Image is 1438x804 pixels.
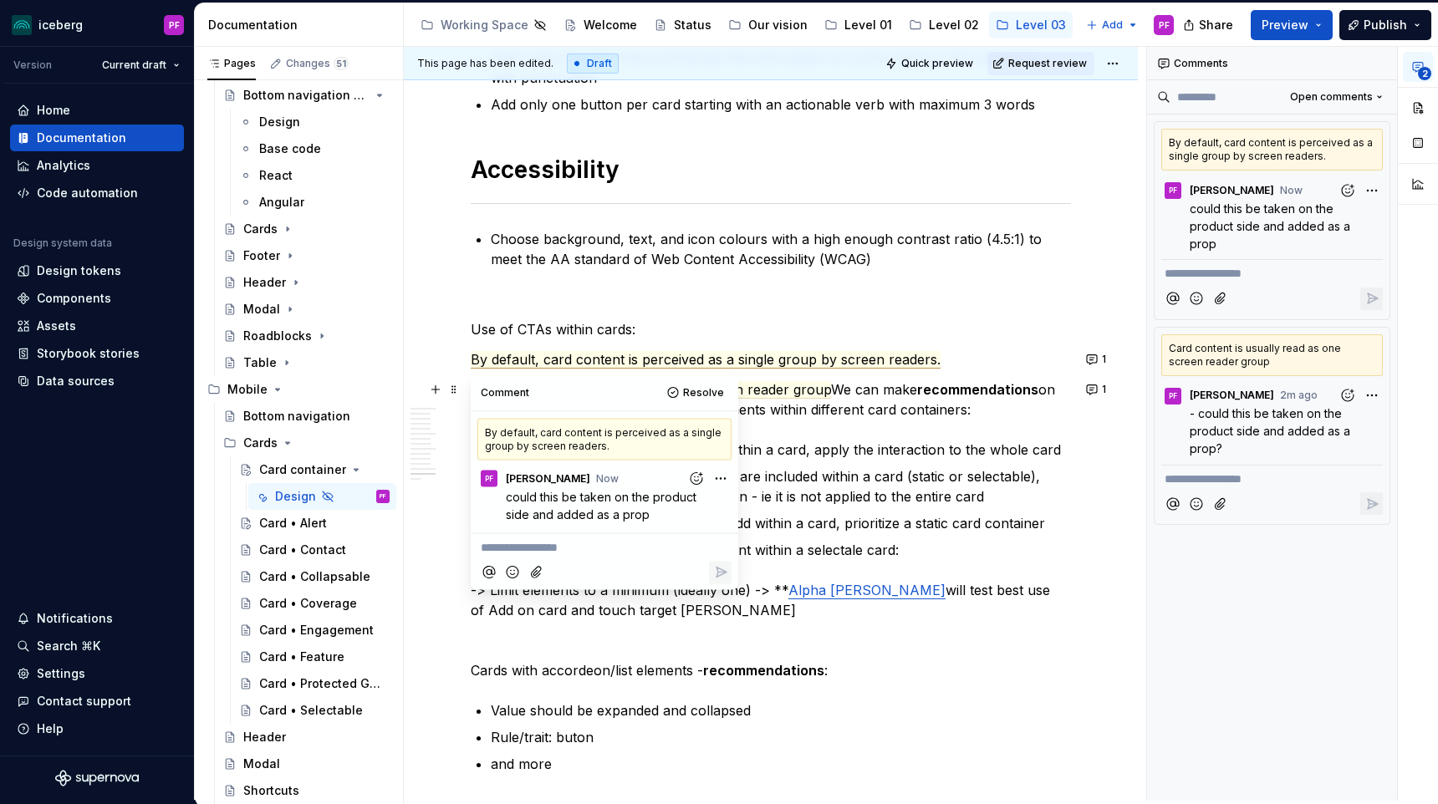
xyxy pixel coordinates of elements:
a: Cards [217,216,396,242]
div: Home [37,102,70,119]
a: Bottom navigation bar [217,82,396,109]
div: Cards [243,435,278,451]
div: PF [169,18,180,32]
div: Composer editor [1161,259,1383,282]
a: Welcome [557,12,644,38]
div: Modal [243,756,280,772]
span: - could this be taken on the product side and added as a prop? [1190,406,1354,455]
div: Search ⌘K [37,638,100,654]
div: Card • Feature [259,649,344,665]
div: Shortcuts [243,782,299,799]
div: PF [1159,18,1170,32]
div: Base code [259,140,321,157]
a: Our vision [722,12,814,38]
span: Share [1199,17,1233,33]
p: Value should be expanded and collapsed [491,700,1071,720]
div: Bottom navigation bar [243,87,370,104]
div: Card content is usually read as one screen reader group [1161,334,1383,376]
p: Cards with accordeon/list elements - : [471,660,1071,680]
a: Working Space [414,12,553,38]
p: When 2 and more interactive elements are included within a card (static or selectable), only the ... [491,466,1071,506]
div: Design system data [13,237,112,250]
a: Home [10,97,184,124]
div: Data sources [37,373,115,389]
div: Page tree [414,8,1078,42]
div: iceberg [38,17,83,33]
div: Mobile [227,381,268,398]
div: Comments [1147,47,1397,80]
span: Request review [1008,57,1087,70]
a: Card • Contact [232,537,396,563]
div: Level 03 [1016,17,1066,33]
button: Quick preview [880,52,981,75]
button: More [1360,179,1383,201]
div: Card • Coverage [259,595,357,612]
button: Add emoji [1186,492,1208,515]
a: Footer [217,242,396,269]
div: PF [1169,184,1177,197]
div: Documentation [37,130,126,146]
div: Status [674,17,711,33]
div: Card • Contact [259,542,346,558]
a: Bottom navigation [217,403,396,430]
div: Card • Alert [259,515,327,532]
button: Attach files [526,561,548,583]
a: Status [647,12,718,38]
a: Header [217,724,396,751]
a: Card • Alert [232,510,396,537]
div: Components [37,290,111,307]
a: Documentation [10,125,184,151]
span: Preview [1262,17,1308,33]
button: More [1360,384,1383,407]
img: 418c6d47-6da6-4103-8b13-b5999f8989a1.png [12,15,32,35]
span: Current draft [102,59,166,72]
p: Choose background, text, and icon colours with a high enough contrast ratio (4.5:1) to meet the A... [491,229,1071,269]
div: Welcome [584,17,637,33]
span: By default, card content is perceived as a single group by screen readers. [471,351,941,369]
div: Cards [243,221,278,237]
a: Components [10,285,184,312]
span: 1 [1102,353,1106,366]
div: PF [485,472,493,486]
div: Header [243,274,286,291]
div: Notifications [37,610,113,627]
div: Changes [286,57,349,70]
div: Modal [243,301,280,318]
a: Supernova Logo [55,770,139,786]
button: Add reaction [685,467,707,490]
button: Request review [987,52,1094,75]
span: [PERSON_NAME] [1190,184,1274,197]
a: Level 01 [818,12,899,38]
a: Card • Engagement [232,617,396,644]
a: DesignPF [248,483,396,510]
button: Resolve [662,381,732,405]
a: Card • Collapsable [232,563,396,590]
div: Footer [243,247,280,264]
a: Settings [10,660,184,687]
p: Add only one button per card starting with an actionable verb with maximum 3 words [491,94,1071,114]
a: Analytics [10,152,184,179]
button: Add emoji [502,561,524,583]
div: Design [259,114,300,130]
div: Documentation [208,17,396,33]
div: Bottom navigation [243,408,350,425]
h1: Accessibility [471,155,1071,185]
button: Reply [709,561,732,583]
button: Mention someone [1161,288,1184,310]
p: If you want to add an interactive element within a selectale card: [491,540,1071,560]
div: PF [1169,389,1177,403]
a: Code automation [10,180,184,206]
p: Use of CTAs within cards: [471,319,1071,339]
div: Page tree [201,2,396,804]
div: Roadblocks [243,328,312,344]
a: Card • Protected Good [232,670,396,697]
a: Card container [232,456,396,483]
div: Help [37,720,64,737]
span: [PERSON_NAME] [1190,389,1274,402]
a: Design [232,109,396,135]
button: Share [1175,10,1244,40]
a: Storybook stories [10,340,184,367]
button: Publish [1339,10,1431,40]
div: Header [243,729,286,745]
p: If you have an interactive element to add within a card, prioritize a static card container [491,513,1071,533]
